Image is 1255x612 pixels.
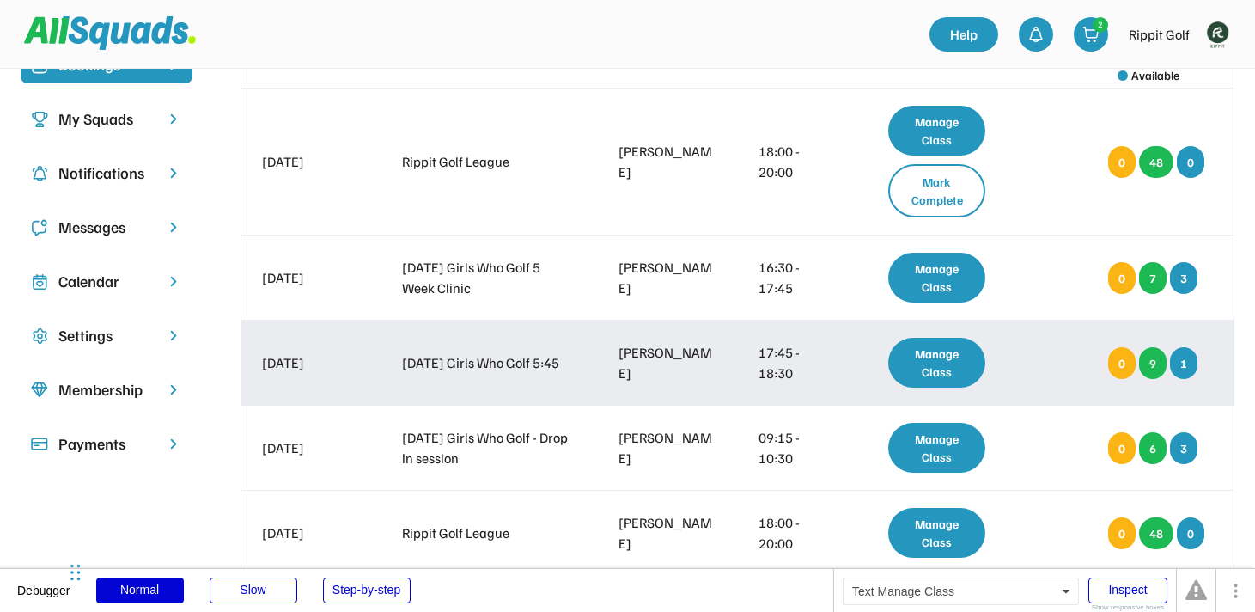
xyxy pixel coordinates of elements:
[58,162,155,185] div: Notifications
[58,432,155,456] div: Payments
[31,111,48,128] img: Icon%20copy%203.svg
[1131,66,1179,84] div: Available
[1139,432,1167,464] div: 6
[1177,517,1204,549] div: 0
[31,219,48,236] img: Icon%20copy%205.svg
[262,151,357,172] div: [DATE]
[618,512,714,554] div: [PERSON_NAME]
[402,257,573,298] div: [DATE] Girls Who Golf 5 Week Clinic
[1200,17,1234,52] img: Rippitlogov2_green.png
[1139,347,1167,379] div: 9
[758,512,835,554] div: 18:00 - 20:00
[888,338,985,388] div: Manage Class
[262,267,357,288] div: [DATE]
[1108,262,1136,294] div: 0
[888,253,985,303] div: Manage Class
[758,257,835,298] div: 16:30 - 17:45
[210,578,297,603] div: Slow
[1108,432,1136,464] div: 0
[758,141,835,182] div: 18:00 - 20:00
[402,352,573,373] div: [DATE] Girls Who Golf 5:45
[165,111,182,127] img: chevron-right.svg
[888,508,985,558] div: Manage Class
[58,324,155,347] div: Settings
[58,378,155,401] div: Membership
[758,342,835,383] div: 17:45 - 18:30
[1139,146,1173,178] div: 48
[165,273,182,290] img: chevron-right.svg
[31,273,48,291] img: Icon%20copy%207.svg
[843,578,1079,605] div: Text Manage Class
[165,219,182,236] img: chevron-right.svg
[1177,146,1204,178] div: 0
[31,382,48,399] img: Icon%20copy%208.svg
[262,523,357,543] div: [DATE]
[1170,262,1197,294] div: 3
[24,16,196,49] img: Squad%20Logo.svg
[1108,146,1136,178] div: 0
[1170,432,1197,464] div: 3
[165,165,182,181] img: chevron-right.svg
[758,427,835,468] div: 09:15 - 10:30
[165,436,182,452] img: chevron-right.svg
[929,17,998,52] a: Help
[165,327,182,344] img: chevron-right.svg
[262,438,357,458] div: [DATE]
[1129,24,1190,45] div: Rippit Golf
[31,165,48,182] img: Icon%20copy%204.svg
[1088,604,1167,611] div: Show responsive boxes
[1094,18,1107,31] div: 2
[402,427,573,468] div: [DATE] Girls Who Golf - Drop in session
[888,164,985,217] div: Mark Complete
[618,427,714,468] div: [PERSON_NAME]
[58,270,155,293] div: Calendar
[618,257,714,298] div: [PERSON_NAME]
[402,523,573,543] div: Rippit Golf League
[1088,578,1167,603] div: Inspect
[1108,347,1136,379] div: 0
[1027,26,1045,43] img: bell-03%20%281%29.svg
[58,107,155,131] div: My Squads
[1139,262,1167,294] div: 7
[31,436,48,453] img: Icon%20%2815%29.svg
[58,216,155,239] div: Messages
[31,327,48,345] img: Icon%20copy%2016.svg
[888,106,985,156] div: Manage Class
[262,352,357,373] div: [DATE]
[618,141,714,182] div: [PERSON_NAME]
[1139,517,1173,549] div: 48
[165,382,182,398] img: chevron-right.svg
[402,151,573,172] div: Rippit Golf League
[96,578,184,603] div: Normal
[888,423,985,473] div: Manage Class
[618,342,714,383] div: [PERSON_NAME]
[1108,517,1136,549] div: 0
[323,578,411,603] div: Step-by-step
[1170,347,1197,379] div: 1
[1082,26,1100,43] img: shopping-cart-01%20%281%29.svg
